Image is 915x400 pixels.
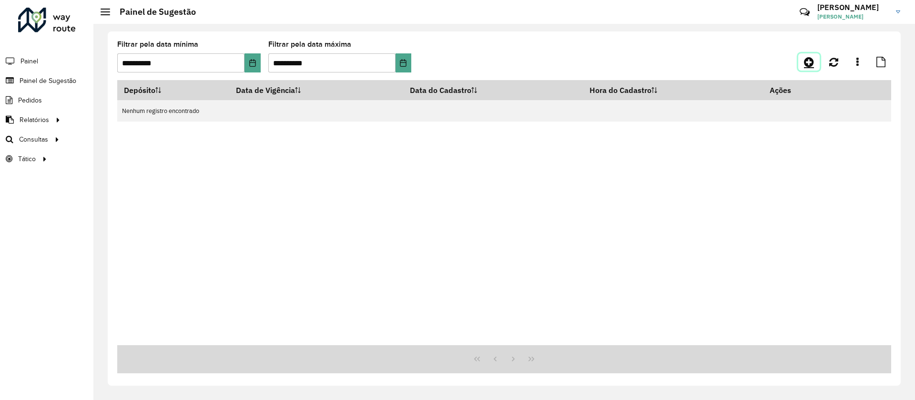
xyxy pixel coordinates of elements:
[244,53,260,72] button: Choose Date
[110,7,196,17] h2: Painel de Sugestão
[20,56,38,66] span: Painel
[817,3,889,12] h3: [PERSON_NAME]
[763,80,820,100] th: Ações
[583,80,763,100] th: Hora do Cadastro
[396,53,411,72] button: Choose Date
[230,80,404,100] th: Data de Vigência
[117,100,891,122] td: Nenhum registro encontrado
[817,12,889,21] span: [PERSON_NAME]
[117,39,198,50] label: Filtrar pela data mínima
[18,154,36,164] span: Tático
[18,95,42,105] span: Pedidos
[20,115,49,125] span: Relatórios
[117,80,230,100] th: Depósito
[794,2,815,22] a: Contato Rápido
[19,134,48,144] span: Consultas
[404,80,583,100] th: Data do Cadastro
[20,76,76,86] span: Painel de Sugestão
[268,39,351,50] label: Filtrar pela data máxima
